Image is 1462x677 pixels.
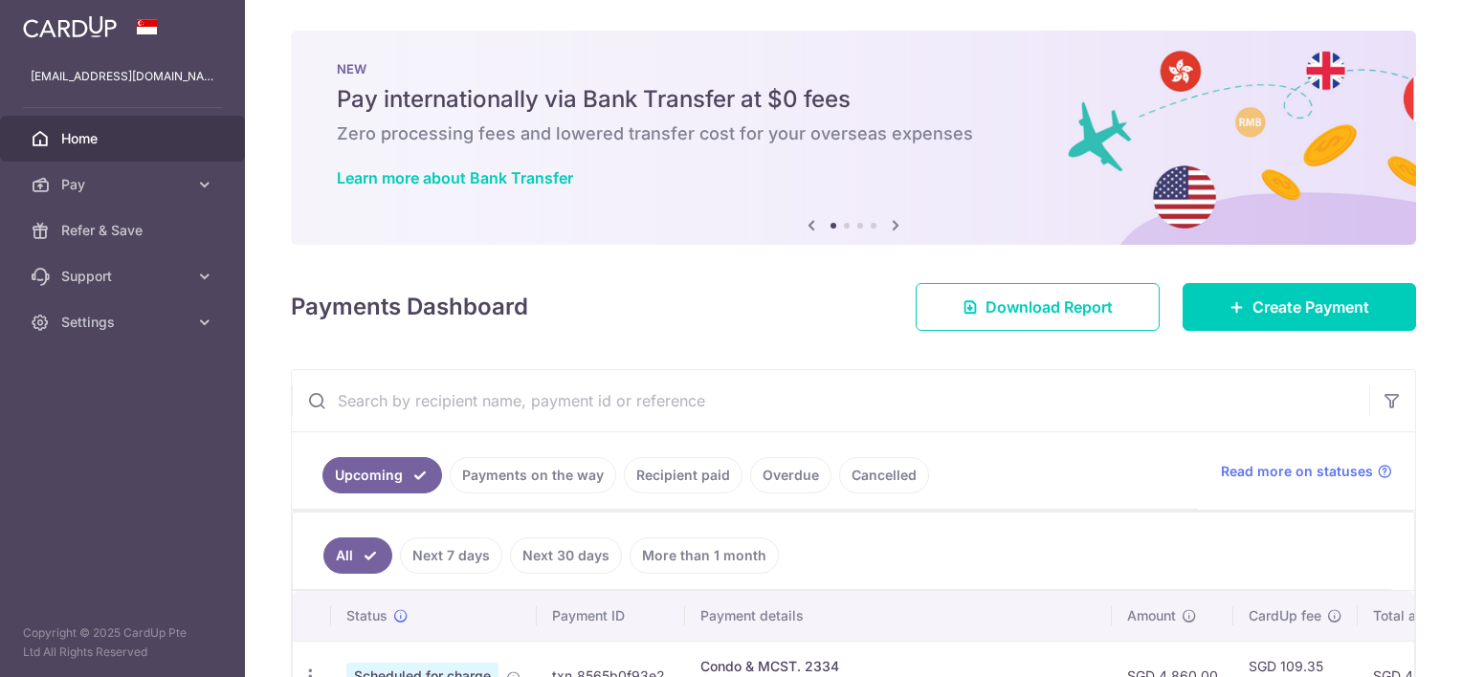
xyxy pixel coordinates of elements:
a: Read more on statuses [1221,462,1392,481]
span: Create Payment [1252,295,1369,318]
div: Condo & MCST. 2334 [700,657,1096,676]
a: Next 7 days [400,537,502,574]
h4: Payments Dashboard [291,290,528,324]
span: Support [61,267,188,286]
span: Download Report [986,295,1113,318]
h5: Pay internationally via Bank Transfer at $0 fees [337,84,1370,115]
a: Create Payment [1183,283,1416,331]
span: Refer & Save [61,221,188,240]
input: Search by recipient name, payment id or reference [292,370,1369,431]
th: Payment ID [537,591,685,641]
span: Status [346,606,388,625]
a: Upcoming [322,457,442,493]
span: Home [61,129,188,148]
a: Download Report [916,283,1160,331]
span: Amount [1127,606,1176,625]
a: Learn more about Bank Transfer [337,168,573,187]
span: CardUp fee [1249,606,1321,625]
img: CardUp [23,15,117,38]
p: NEW [337,61,1370,76]
img: Bank transfer banner [291,31,1416,245]
th: Payment details [685,591,1112,641]
span: Read more on statuses [1221,462,1373,481]
a: Cancelled [839,457,929,493]
span: Pay [61,175,188,194]
a: Next 30 days [510,537,622,574]
h6: Zero processing fees and lowered transfer cost for your overseas expenses [337,122,1370,145]
a: Payments on the way [450,457,616,493]
a: Recipient paid [624,457,742,493]
a: More than 1 month [630,537,779,574]
span: Settings [61,313,188,332]
a: All [323,537,392,574]
a: Overdue [750,457,831,493]
span: Total amt. [1373,606,1436,625]
p: [EMAIL_ADDRESS][DOMAIN_NAME] [31,67,214,86]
